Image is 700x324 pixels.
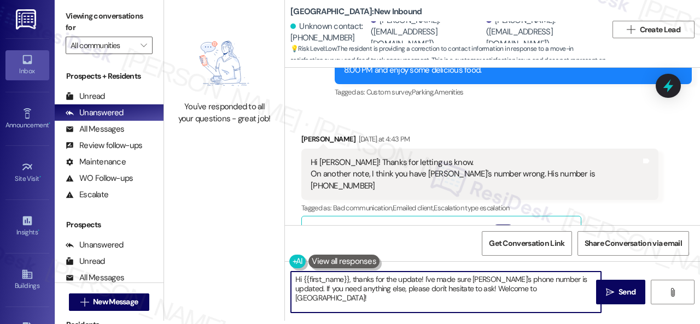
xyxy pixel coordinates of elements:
div: Unread [66,91,105,102]
span: • [39,173,41,181]
div: WO Follow-ups [66,173,133,184]
button: New Message [69,293,150,311]
span: Emailed client , [393,203,434,213]
i:  [141,41,147,50]
button: Create Lead [612,21,695,38]
span: • [49,120,50,127]
div: Tagged as: [335,84,692,100]
a: Inbox [5,50,49,80]
div: [PERSON_NAME] [301,133,658,149]
div: Hi [PERSON_NAME]! Thanks for letting us know. On another note, I think you have [PERSON_NAME]'s n... [311,157,641,192]
div: [PERSON_NAME]. ([EMAIL_ADDRESS][DOMAIN_NAME]) [371,15,483,50]
button: Share Conversation via email [577,231,689,256]
label: Viewing conversations for [66,8,153,37]
b: [GEOGRAPHIC_DATA]: New Inbound [290,6,422,17]
div: You've responded to all your questions - great job! [176,101,272,125]
div: Unread [66,256,105,267]
div: [DATE] at 4:43 PM [356,133,410,145]
div: Prospects [55,219,164,231]
span: Get Conversation Link [489,238,564,249]
span: : The resident is providing a correction to contact information in response to a move-in satisfac... [290,43,607,78]
span: Create Lead [640,24,680,36]
i:  [627,25,635,34]
a: Buildings [5,265,49,294]
div: Unknown contact: [PHONE_NUMBER] [290,21,368,44]
div: Maintenance [66,156,126,168]
strong: 💡 Risk Level: Low [290,44,336,53]
div: Unanswered [66,107,124,119]
input: All communities [71,37,135,54]
label: Hide Suggestions [518,225,574,236]
div: Tagged as: [301,200,658,216]
span: Parking , [412,87,434,97]
span: Amenities [434,87,464,97]
button: Send [596,280,645,304]
span: Custom survey , [366,87,412,97]
button: Get Conversation Link [482,231,571,256]
img: ResiDesk Logo [16,9,38,30]
span: • [38,227,39,234]
span: Share Conversation via email [585,238,682,249]
div: Escalate [66,189,108,201]
div: All Messages [66,123,124,135]
div: All Messages [66,272,124,284]
i:  [668,288,676,297]
a: Insights • [5,211,49,241]
span: Bad communication , [333,203,393,213]
i:  [606,288,614,297]
div: Review follow-ups [66,140,142,151]
span: Send [619,286,635,298]
div: Unanswered [66,239,124,251]
span: New Message [93,296,138,308]
i:  [80,298,89,307]
textarea: Hi {{first_name}}, thanks for the update! I've made sure [PERSON_NAME]'s phone number is updated.... [291,272,601,313]
div: [PERSON_NAME]. ([EMAIL_ADDRESS][DOMAIN_NAME]) [486,15,599,50]
span: Escalation type escalation [434,203,509,213]
a: Site Visit • [5,158,49,187]
img: empty-state [181,31,267,96]
div: Prospects + Residents [55,70,164,82]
